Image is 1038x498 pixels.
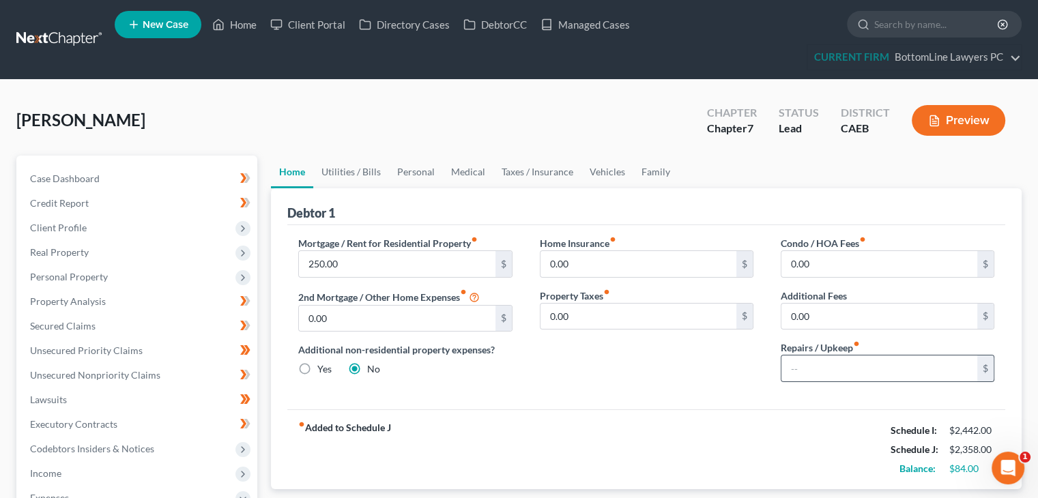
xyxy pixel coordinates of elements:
[460,289,467,295] i: fiber_manual_record
[747,121,753,134] span: 7
[891,443,938,455] strong: Schedule J:
[19,412,257,437] a: Executory Contracts
[298,236,478,250] label: Mortgage / Rent for Residential Property
[977,251,994,277] div: $
[841,105,890,121] div: District
[30,197,89,209] span: Credit Report
[30,271,108,282] span: Personal Property
[633,156,678,188] a: Family
[781,340,860,355] label: Repairs / Upkeep
[707,121,757,136] div: Chapter
[19,289,257,314] a: Property Analysis
[299,251,495,277] input: --
[493,156,581,188] a: Taxes / Insurance
[736,304,753,329] div: $
[977,355,994,381] div: $
[540,251,736,277] input: --
[443,156,493,188] a: Medical
[912,105,1005,136] button: Preview
[471,236,478,243] i: fiber_manual_record
[298,342,512,357] label: Additional non-residential property expenses?
[299,306,495,332] input: --
[807,45,1021,70] a: CURRENT FIRMBottomLine Lawyers PC
[781,304,977,329] input: --
[949,443,994,456] div: $2,358.00
[609,236,616,243] i: fiber_manual_record
[495,251,512,277] div: $
[603,289,610,295] i: fiber_manual_record
[30,320,96,332] span: Secured Claims
[367,362,380,376] label: No
[781,355,977,381] input: --
[540,236,616,250] label: Home Insurance
[205,12,263,37] a: Home
[891,424,937,436] strong: Schedule I:
[874,12,999,37] input: Search by name...
[19,166,257,191] a: Case Dashboard
[30,418,117,430] span: Executory Contracts
[899,463,936,474] strong: Balance:
[30,173,100,184] span: Case Dashboard
[977,304,994,329] div: $
[779,105,819,121] div: Status
[30,443,154,454] span: Codebtors Insiders & Notices
[781,236,866,250] label: Condo / HOA Fees
[540,304,736,329] input: --
[30,295,106,307] span: Property Analysis
[389,156,443,188] a: Personal
[814,50,889,63] strong: CURRENT FIRM
[271,156,313,188] a: Home
[19,338,257,363] a: Unsecured Priority Claims
[287,205,335,221] div: Debtor 1
[263,12,352,37] a: Client Portal
[841,121,890,136] div: CAEB
[495,306,512,332] div: $
[30,467,61,479] span: Income
[16,110,145,130] span: [PERSON_NAME]
[853,340,860,347] i: fiber_manual_record
[352,12,457,37] a: Directory Cases
[298,289,480,305] label: 2nd Mortgage / Other Home Expenses
[534,12,637,37] a: Managed Cases
[779,121,819,136] div: Lead
[19,314,257,338] a: Secured Claims
[19,363,257,387] a: Unsecured Nonpriority Claims
[30,394,67,405] span: Lawsuits
[30,222,87,233] span: Client Profile
[143,20,188,30] span: New Case
[30,369,160,381] span: Unsecured Nonpriority Claims
[707,105,757,121] div: Chapter
[859,236,866,243] i: fiber_manual_record
[30,246,89,258] span: Real Property
[949,462,994,475] div: $84.00
[298,421,305,428] i: fiber_manual_record
[19,191,257,216] a: Credit Report
[992,452,1024,484] iframe: Intercom live chat
[781,289,847,303] label: Additional Fees
[19,387,257,412] a: Lawsuits
[736,251,753,277] div: $
[581,156,633,188] a: Vehicles
[781,251,977,277] input: --
[30,345,143,356] span: Unsecured Priority Claims
[1020,452,1030,463] span: 1
[298,421,391,478] strong: Added to Schedule J
[457,12,534,37] a: DebtorCC
[313,156,389,188] a: Utilities / Bills
[317,362,332,376] label: Yes
[949,424,994,437] div: $2,442.00
[540,289,610,303] label: Property Taxes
